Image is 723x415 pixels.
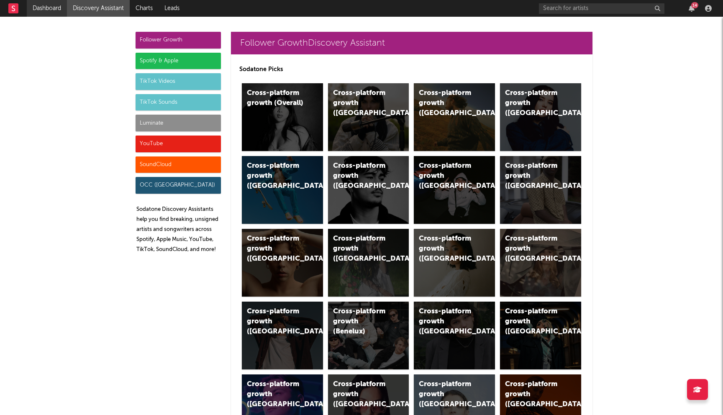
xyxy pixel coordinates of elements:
div: Cross-platform growth ([GEOGRAPHIC_DATA]) [247,161,304,191]
div: Cross-platform growth ([GEOGRAPHIC_DATA]) [333,161,390,191]
div: Cross-platform growth ([GEOGRAPHIC_DATA]) [505,161,562,191]
a: Follower GrowthDiscovery Assistant [231,32,592,54]
a: Cross-platform growth ([GEOGRAPHIC_DATA]) [414,302,495,369]
a: Cross-platform growth ([GEOGRAPHIC_DATA]/GSA) [414,156,495,224]
div: 14 [691,2,698,8]
div: Cross-platform growth ([GEOGRAPHIC_DATA]) [333,234,390,264]
a: Cross-platform growth ([GEOGRAPHIC_DATA]) [328,156,409,224]
div: Cross-platform growth ([GEOGRAPHIC_DATA]) [505,379,562,410]
a: Cross-platform growth ([GEOGRAPHIC_DATA]) [242,229,323,297]
div: Cross-platform growth (Overall) [247,88,304,108]
div: Spotify & Apple [136,53,221,69]
a: Cross-platform growth ([GEOGRAPHIC_DATA]) [500,83,581,151]
p: Sodatone Picks [239,64,584,74]
div: Cross-platform growth ([GEOGRAPHIC_DATA]) [247,379,304,410]
a: Cross-platform growth ([GEOGRAPHIC_DATA]) [500,302,581,369]
div: Cross-platform growth ([GEOGRAPHIC_DATA]) [419,88,476,118]
div: Cross-platform growth ([GEOGRAPHIC_DATA]) [505,88,562,118]
div: TikTok Videos [136,73,221,90]
div: Cross-platform growth ([GEOGRAPHIC_DATA]) [419,307,476,337]
p: Sodatone Discovery Assistants help you find breaking, unsigned artists and songwriters across Spo... [136,205,221,255]
div: Follower Growth [136,32,221,49]
a: Cross-platform growth ([GEOGRAPHIC_DATA]) [500,229,581,297]
a: Cross-platform growth ([GEOGRAPHIC_DATA]) [242,302,323,369]
div: Cross-platform growth ([GEOGRAPHIC_DATA]) [419,379,476,410]
div: Cross-platform growth ([GEOGRAPHIC_DATA]) [247,307,304,337]
div: Cross-platform growth (Benelux) [333,307,390,337]
button: 14 [689,5,695,12]
div: Cross-platform growth ([GEOGRAPHIC_DATA]) [505,234,562,264]
a: Cross-platform growth ([GEOGRAPHIC_DATA]) [328,83,409,151]
div: Cross-platform growth ([GEOGRAPHIC_DATA]) [419,234,476,264]
a: Cross-platform growth ([GEOGRAPHIC_DATA]) [500,156,581,224]
div: TikTok Sounds [136,94,221,111]
div: Cross-platform growth ([GEOGRAPHIC_DATA]) [247,234,304,264]
div: OCC ([GEOGRAPHIC_DATA]) [136,177,221,194]
a: Cross-platform growth ([GEOGRAPHIC_DATA]) [414,229,495,297]
div: Cross-platform growth ([GEOGRAPHIC_DATA]) [505,307,562,337]
div: Cross-platform growth ([GEOGRAPHIC_DATA]) [333,379,390,410]
a: Cross-platform growth ([GEOGRAPHIC_DATA]) [242,156,323,224]
a: Cross-platform growth ([GEOGRAPHIC_DATA]) [328,229,409,297]
a: Cross-platform growth (Overall) [242,83,323,151]
div: SoundCloud [136,156,221,173]
div: Cross-platform growth ([GEOGRAPHIC_DATA]) [333,88,390,118]
div: Cross-platform growth ([GEOGRAPHIC_DATA]/GSA) [419,161,476,191]
input: Search for artists [539,3,664,14]
div: Luminate [136,115,221,131]
a: Cross-platform growth (Benelux) [328,302,409,369]
div: YouTube [136,136,221,152]
a: Cross-platform growth ([GEOGRAPHIC_DATA]) [414,83,495,151]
